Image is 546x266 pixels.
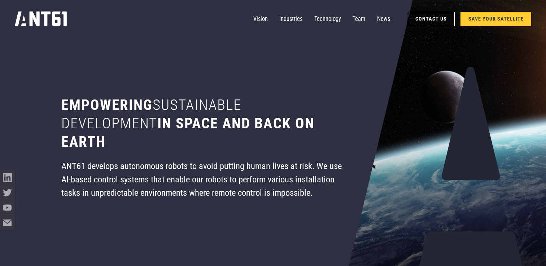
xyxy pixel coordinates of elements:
a: SAVE YOUR SATELLITE [460,12,531,26]
a: home [15,9,67,29]
a: Team [353,12,365,27]
a: Industries [279,12,302,27]
div: ANT61 develops autonomous robots to avoid putting human lives at risk. We use AI-based control sy... [61,160,345,199]
a: Contact Us [408,12,455,26]
a: News [377,12,390,27]
a: Vision [253,12,268,27]
h1: Empowering in space and back on earth [61,96,345,151]
a: Technology [314,12,341,27]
